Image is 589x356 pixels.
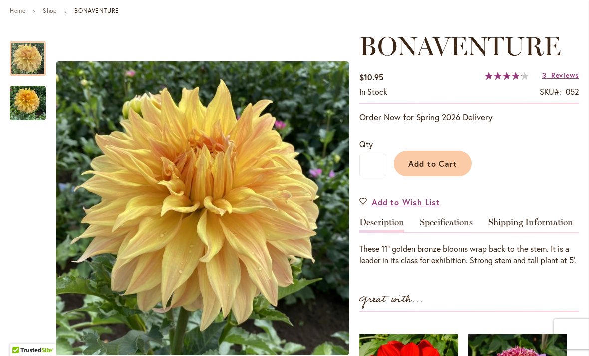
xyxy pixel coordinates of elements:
a: Shop [43,7,57,14]
span: $10.95 [359,72,383,82]
strong: BONAVENTURE [74,7,119,14]
button: Add to Cart [394,151,472,176]
div: Availability [359,86,387,98]
span: 3 [542,70,547,80]
strong: Great with... [359,291,423,308]
iframe: Launch Accessibility Center [7,321,35,349]
a: Shipping Information [488,218,573,232]
div: Bonaventure [10,31,56,76]
a: Home [10,7,25,14]
a: Description [359,218,404,232]
div: 052 [566,86,579,98]
p: These 11" golden bronze blooms wrap back to the stem. It is a leader in its class for exhibition.... [359,243,579,266]
span: Reviews [551,70,579,80]
p: Order Now for Spring 2026 Delivery [359,111,579,123]
img: Bonaventure [10,79,46,127]
div: Detailed Product Info [359,218,579,266]
div: 84% [485,72,529,80]
span: Add to Wish List [372,196,440,208]
a: Specifications [420,218,473,232]
img: Bonaventure [56,61,349,355]
span: Qty [359,139,373,149]
a: Add to Wish List [359,196,440,208]
a: 3 Reviews [542,70,579,80]
span: In stock [359,86,387,97]
div: Bonaventure [10,76,46,120]
span: BONAVENTURE [359,30,561,62]
strong: SKU [540,86,561,97]
span: Add to Cart [408,158,458,169]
